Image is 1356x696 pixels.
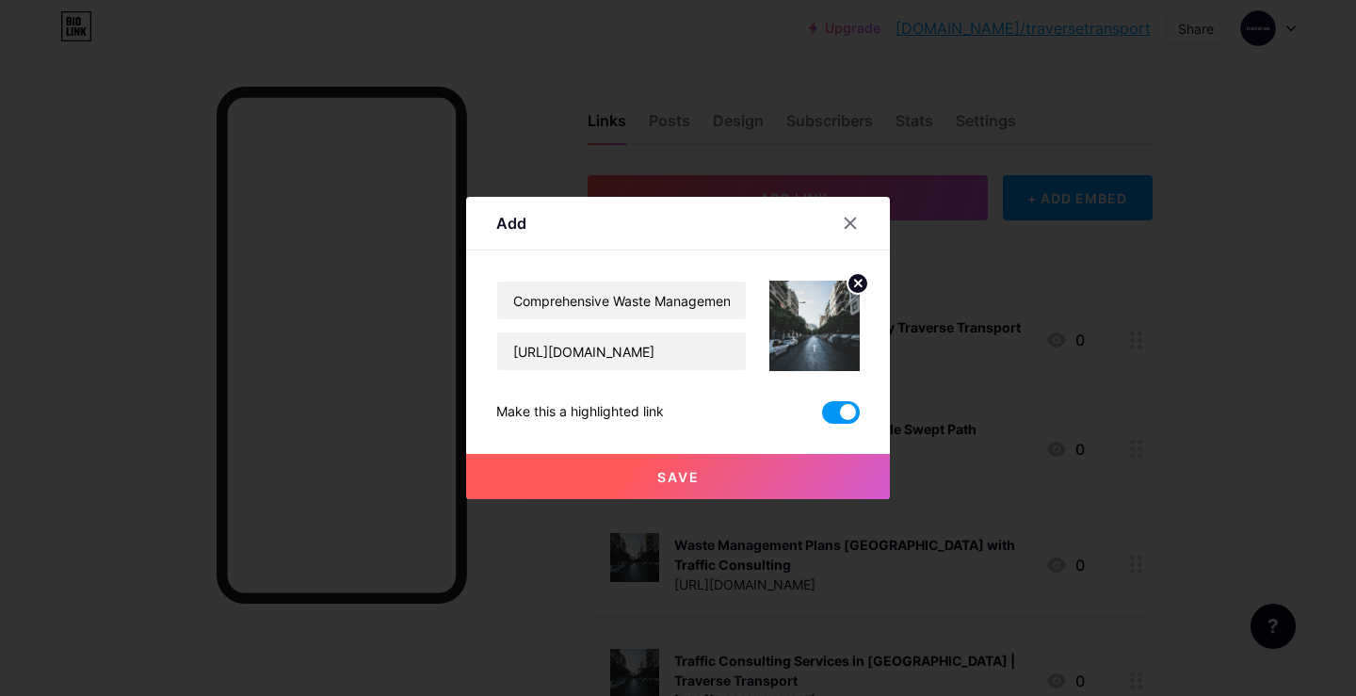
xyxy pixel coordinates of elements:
[497,332,746,370] input: URL
[496,401,664,424] div: Make this a highlighted link
[496,212,526,235] div: Add
[466,454,890,499] button: Save
[497,282,746,319] input: Title
[769,281,860,371] img: link_thumbnail
[657,469,700,485] span: Save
